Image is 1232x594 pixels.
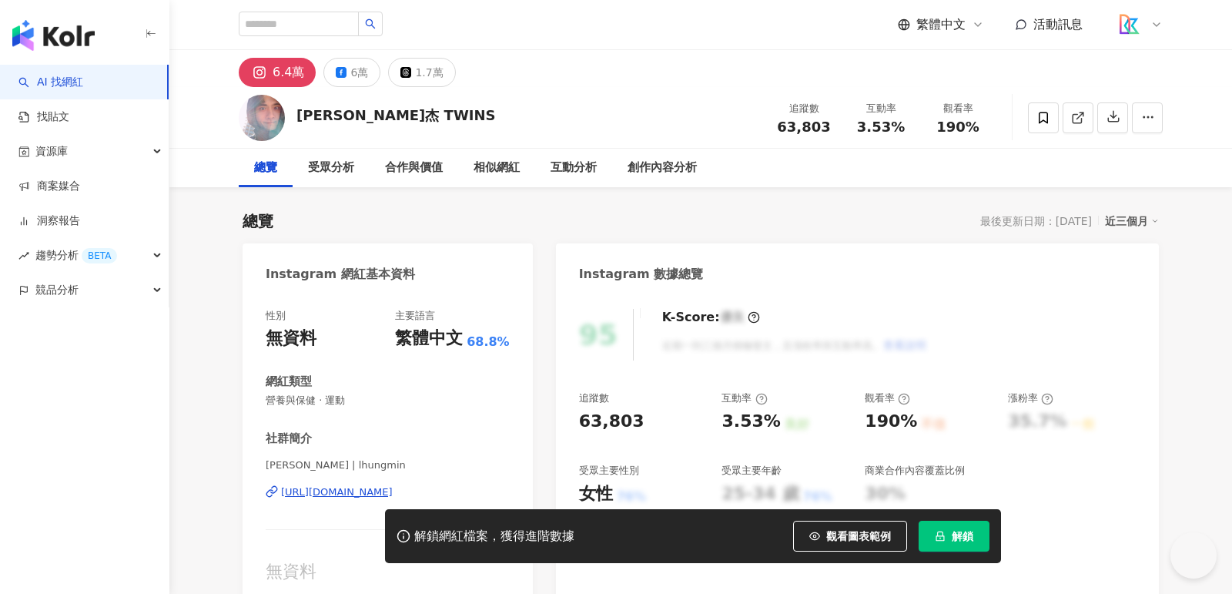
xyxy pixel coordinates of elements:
div: 創作內容分析 [628,159,697,177]
div: 1.7萬 [415,62,443,83]
div: 總覽 [254,159,277,177]
img: logo_koodata.png [1114,10,1143,39]
a: 洞察報告 [18,213,80,229]
div: Instagram 數據總覽 [579,266,704,283]
span: 營養與保健 · 運動 [266,394,510,408]
span: 解鎖 [952,530,973,542]
span: 競品分析 [35,273,79,307]
div: 最後更新日期：[DATE] [980,215,1092,227]
div: 互動率 [721,391,767,405]
div: [URL][DOMAIN_NAME] [281,485,393,499]
div: 網紅類型 [266,374,312,390]
div: 漲粉率 [1008,391,1053,405]
button: 6萬 [323,58,380,87]
div: 63,803 [579,410,644,434]
button: 6.4萬 [239,58,316,87]
div: 近三個月 [1105,211,1159,231]
div: 主要語言 [395,309,435,323]
span: 活動訊息 [1033,17,1083,32]
div: 190% [865,410,917,434]
div: 觀看率 [929,101,987,116]
div: 受眾主要性別 [579,464,639,478]
span: lock [935,531,946,542]
div: BETA [82,248,117,263]
span: 68.8% [467,334,510,351]
button: 1.7萬 [388,58,455,87]
button: 解鎖 [919,521,989,552]
span: 觀看圖表範例 [826,530,891,542]
div: 繁體中文 [395,327,463,351]
a: searchAI 找網紅 [18,75,83,90]
div: 觀看率 [865,391,910,405]
span: 190% [936,119,979,135]
div: 互動率 [852,101,910,116]
span: [PERSON_NAME] | lhungmin [266,458,510,472]
a: 商案媒合 [18,179,80,194]
span: 繁體中文 [916,16,966,33]
div: 商業合作內容覆蓋比例 [865,464,965,478]
img: logo [12,20,95,51]
div: 6.4萬 [273,62,304,83]
div: K-Score : [662,309,760,326]
div: 受眾分析 [308,159,354,177]
div: 女性 [579,482,613,506]
span: 趨勢分析 [35,238,117,273]
span: 3.53% [857,119,905,135]
div: 相似網紅 [474,159,520,177]
img: KOL Avatar [239,95,285,141]
a: 找貼文 [18,109,69,125]
div: 3.53% [721,410,780,434]
div: Instagram 網紅基本資料 [266,266,415,283]
div: 追蹤數 [775,101,833,116]
div: 性別 [266,309,286,323]
div: 解鎖網紅檔案，獲得進階數據 [414,529,574,545]
div: 無資料 [266,560,510,584]
div: 總覽 [243,210,273,232]
div: 互動分析 [551,159,597,177]
div: 社群簡介 [266,431,312,447]
span: 資源庫 [35,134,68,169]
div: 合作與價值 [385,159,443,177]
span: search [365,18,376,29]
div: 無資料 [266,327,316,351]
div: 受眾主要年齡 [721,464,782,478]
span: rise [18,250,29,261]
div: 6萬 [350,62,368,83]
button: 觀看圖表範例 [793,521,907,552]
div: [PERSON_NAME]杰 TWINS [296,106,495,125]
span: 63,803 [777,119,830,135]
a: [URL][DOMAIN_NAME] [266,485,510,499]
div: 追蹤數 [579,391,609,405]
